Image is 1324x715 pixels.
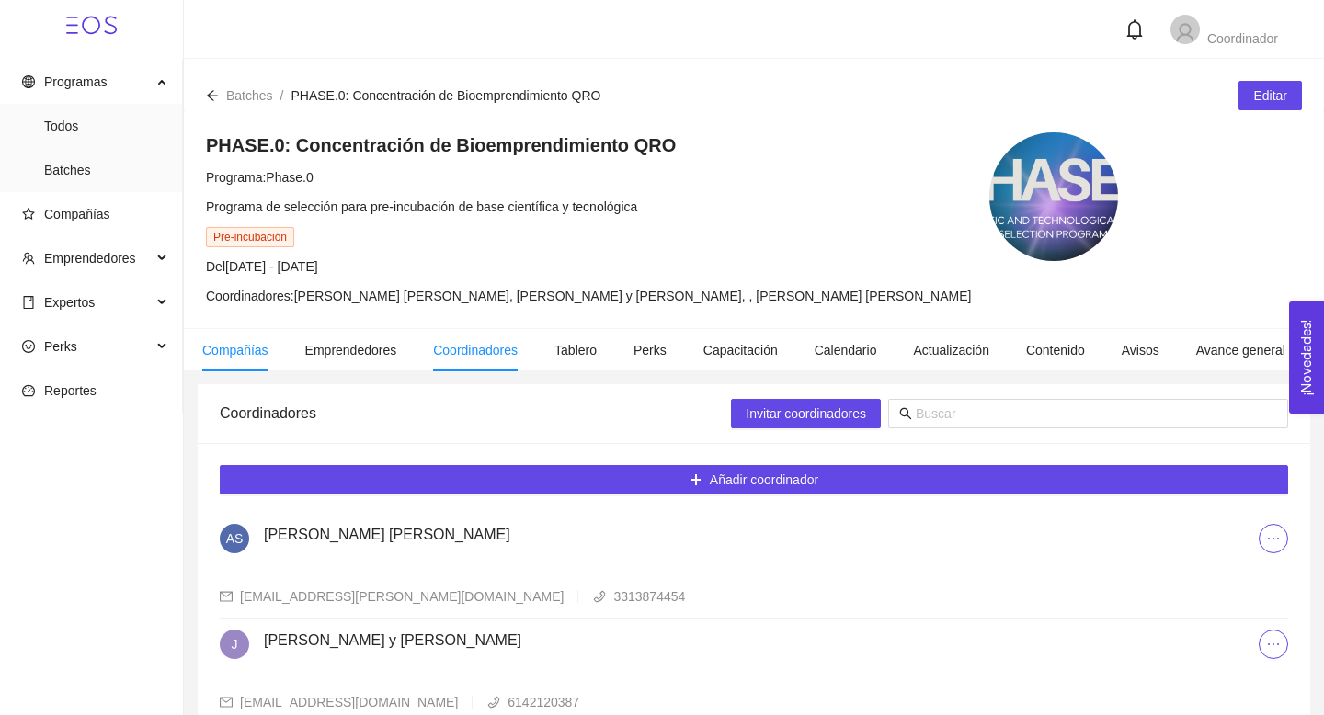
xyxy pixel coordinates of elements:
[1289,301,1324,414] button: Open Feedback Widget
[1260,531,1287,546] span: ellipsis
[44,251,136,266] span: Emprendedores
[487,696,500,709] span: phone
[220,696,233,709] span: mail
[206,289,971,303] span: Coordinadores: [PERSON_NAME] [PERSON_NAME], [PERSON_NAME] y [PERSON_NAME], , [PERSON_NAME] [PERSO...
[710,470,818,490] span: Añadir coordinador
[264,630,1259,652] h4: [PERSON_NAME] y [PERSON_NAME]
[22,296,35,309] span: book
[291,88,600,103] span: PHASE.0: Concentración de Bioemprendimiento QRO
[44,339,77,354] span: Perks
[44,383,97,398] span: Reportes
[44,74,107,89] span: Programas
[22,208,35,221] span: star
[593,590,606,603] span: phone
[433,343,518,357] span: Coordinadores
[613,586,685,607] div: 3313874454
[1124,19,1145,40] span: bell
[1207,31,1278,46] span: Coordinador
[305,343,397,357] span: Emprendedores
[703,343,778,357] span: Capacitación
[232,630,238,659] span: J
[206,89,219,102] span: arrow-left
[1238,81,1302,110] button: Editar
[1259,630,1288,659] button: ellipsis
[1122,343,1159,357] span: Avisos
[202,343,268,357] span: Compañías
[280,88,284,103] span: /
[1196,343,1285,357] span: Avance general
[220,590,233,603] span: mail
[206,132,971,158] h4: PHASE.0: Concentración de Bioemprendimiento QRO
[44,295,95,310] span: Expertos
[815,343,877,357] span: Calendario
[226,524,244,553] span: AS
[220,465,1288,494] button: plusAñadir coordinador
[206,199,637,214] span: Programa de selección para pre-incubación de base científica y tecnológica
[22,384,35,397] span: dashboard
[220,387,731,439] div: Coordinadores
[1026,343,1085,357] span: Contenido
[44,108,168,144] span: Todos
[264,524,1259,546] h4: [PERSON_NAME] [PERSON_NAME]
[206,259,318,274] span: Del [DATE] - [DATE]
[226,88,273,103] span: Batches
[240,692,458,712] div: [EMAIL_ADDRESS][DOMAIN_NAME]
[44,207,110,221] span: Compañías
[916,403,1277,424] input: Buscar
[1253,85,1287,106] span: Editar
[206,227,294,247] span: Pre-incubación
[1260,637,1287,652] span: ellipsis
[240,586,564,607] div: [EMAIL_ADDRESS][PERSON_NAME][DOMAIN_NAME]
[44,152,168,188] span: Batches
[1259,524,1288,553] button: ellipsis
[1174,22,1196,44] span: user
[913,343,989,357] span: Actualización
[22,75,35,88] span: global
[206,170,314,185] span: Programa: Phase.0
[746,403,866,424] span: Invitar coordinadores
[22,340,35,353] span: smile
[633,343,667,357] span: Perks
[899,407,912,420] span: search
[554,343,597,357] span: Tablero
[690,473,702,488] span: plus
[731,399,881,428] button: Invitar coordinadores
[508,692,579,712] div: 6142120387
[22,252,35,265] span: team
